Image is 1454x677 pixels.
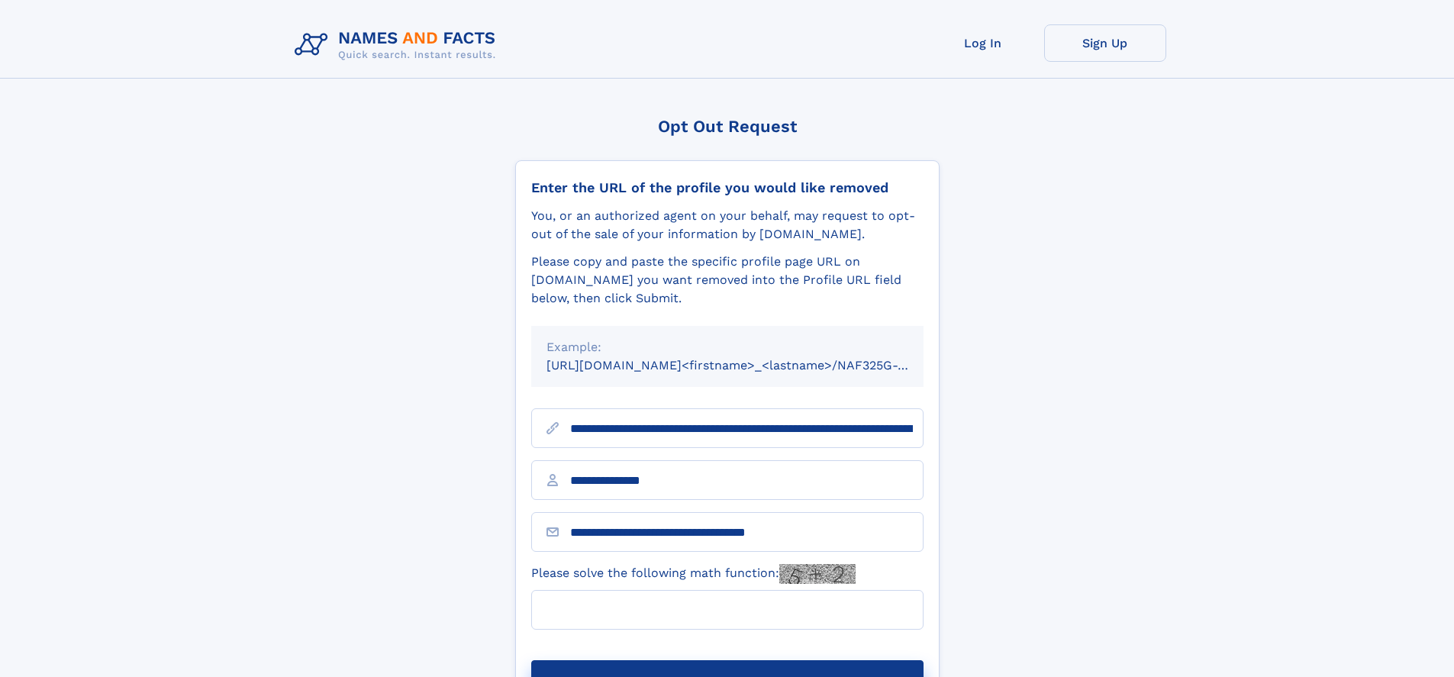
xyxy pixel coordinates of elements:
[546,358,953,372] small: [URL][DOMAIN_NAME]<firstname>_<lastname>/NAF325G-xxxxxxxx
[922,24,1044,62] a: Log In
[531,207,924,243] div: You, or an authorized agent on your behalf, may request to opt-out of the sale of your informatio...
[546,338,908,356] div: Example:
[531,179,924,196] div: Enter the URL of the profile you would like removed
[1044,24,1166,62] a: Sign Up
[289,24,508,66] img: Logo Names and Facts
[531,253,924,308] div: Please copy and paste the specific profile page URL on [DOMAIN_NAME] you want removed into the Pr...
[515,117,940,136] div: Opt Out Request
[531,564,856,584] label: Please solve the following math function:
